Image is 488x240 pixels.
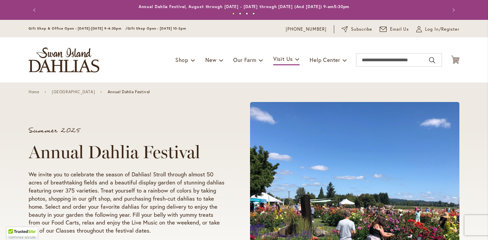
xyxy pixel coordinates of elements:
[380,26,409,33] a: Email Us
[351,26,372,33] span: Subscribe
[52,90,95,94] a: [GEOGRAPHIC_DATA]
[29,170,224,235] p: We invite you to celebrate the season of Dahlias! Stroll through almost 50 acres of breathtaking ...
[29,142,224,162] h1: Annual Dahlia Festival
[246,12,248,15] button: 3 of 4
[29,47,99,72] a: store logo
[310,56,340,63] span: Help Center
[252,12,255,15] button: 4 of 4
[390,26,409,33] span: Email Us
[29,26,128,31] span: Gift Shop & Office Open - [DATE]-[DATE] 9-4:30pm /
[108,90,150,94] span: Annual Dahlia Festival
[342,26,372,33] a: Subscribe
[29,90,39,94] a: Home
[29,127,224,134] p: Summer 2025
[29,3,42,17] button: Previous
[7,227,38,240] div: TrustedSite Certified
[232,12,235,15] button: 1 of 4
[286,26,326,33] a: [PHONE_NUMBER]
[273,55,293,62] span: Visit Us
[416,26,459,33] a: Log In/Register
[239,12,241,15] button: 2 of 4
[139,4,350,9] a: Annual Dahlia Festival, August through [DATE] - [DATE] through [DATE] (And [DATE]) 9-am5:30pm
[205,56,216,63] span: New
[446,3,459,17] button: Next
[233,56,256,63] span: Our Farm
[175,56,188,63] span: Shop
[128,26,186,31] span: Gift Shop Open - [DATE] 10-3pm
[425,26,459,33] span: Log In/Register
